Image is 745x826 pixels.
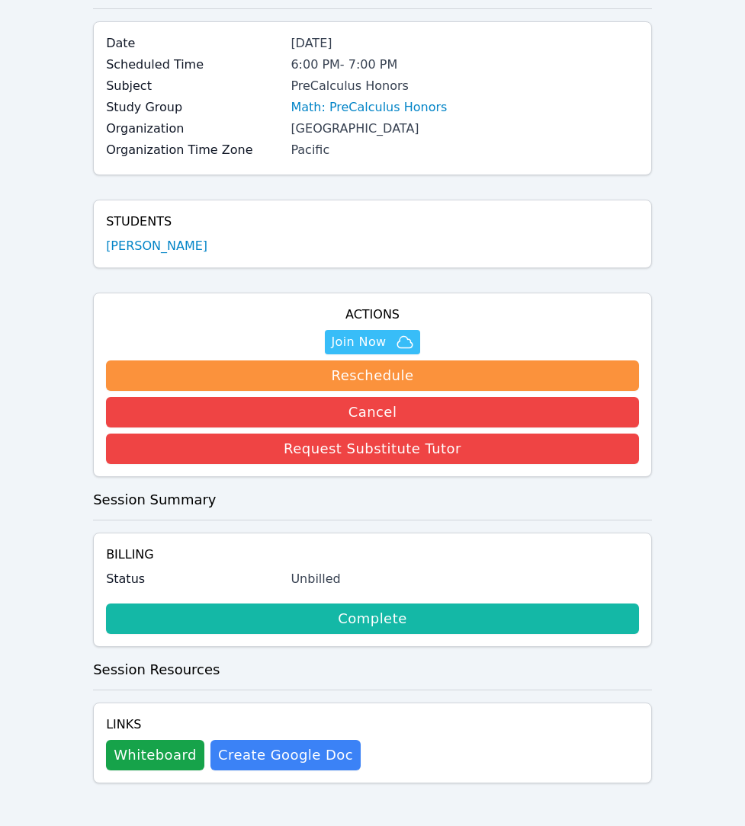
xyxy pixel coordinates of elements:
[106,34,281,53] label: Date
[291,120,639,138] div: [GEOGRAPHIC_DATA]
[93,489,652,511] h3: Session Summary
[93,659,652,680] h3: Session Resources
[325,330,419,354] button: Join Now
[291,77,639,95] div: PreCalculus Honors
[106,570,281,588] label: Status
[106,141,281,159] label: Organization Time Zone
[106,360,639,391] button: Reschedule
[106,77,281,95] label: Subject
[291,56,639,74] div: 6:00 PM - 7:00 PM
[106,397,639,427] button: Cancel
[106,740,204,770] button: Whiteboard
[210,740,361,770] button: Create Google Doc
[291,34,639,53] div: [DATE]
[106,98,281,117] label: Study Group
[106,546,639,564] h4: Billing
[218,744,353,766] span: Create Google Doc
[291,141,639,159] div: Pacific
[106,306,639,324] h4: Actions
[106,120,281,138] label: Organization
[106,237,207,255] a: [PERSON_NAME]
[106,56,281,74] label: Scheduled Time
[291,570,639,588] div: Unbilled
[106,434,639,464] button: Request Substitute Tutor
[106,603,639,634] a: Complete
[331,333,386,351] span: Join Now
[106,213,639,231] h4: Students
[106,716,361,734] h4: Links
[291,98,447,117] a: Math: PreCalculus Honors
